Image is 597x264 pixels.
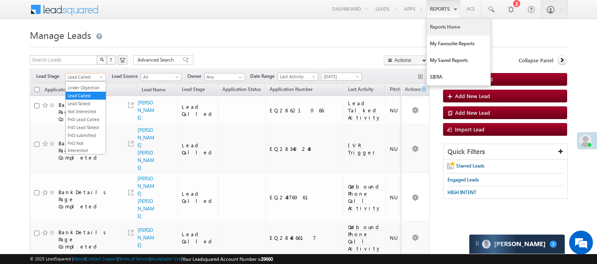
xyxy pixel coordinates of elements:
div: BankDetails Page Completed [58,140,118,161]
span: Owner [187,73,204,80]
span: Your Leadsquared Account Number is [182,256,273,262]
a: Lead Stage [178,85,209,95]
span: Outbound Phone Call Activity [348,224,382,252]
a: Last Activity [344,85,377,95]
a: Contact Support [86,256,117,261]
span: Application Number [270,86,313,92]
a: My Saved Reports [427,52,490,69]
span: Advanced Search [138,56,176,64]
img: carter-drag [474,240,480,247]
a: Application Status [218,85,265,95]
a: FnO Not Interested [66,140,106,154]
div: Minimize live chat window [130,4,150,23]
div: EQ28621066 [270,107,340,114]
span: Pitch for MF [390,86,416,92]
a: [PERSON_NAME] [PERSON_NAME] [138,127,154,171]
ul: Lead Called [65,81,106,154]
a: Application Status New (sorted ascending) [41,85,105,95]
img: d_60004797649_company_0_60004797649 [14,42,33,52]
a: Lead Called [66,92,106,99]
button: Actions [384,55,430,65]
a: Reports Home [427,19,490,35]
span: © 2025 LeadSquared | | | | | [30,255,273,263]
div: NULL [390,234,419,241]
span: Application Status [222,86,261,92]
span: Import Lead [455,126,484,133]
span: Lead Stage [36,73,65,80]
a: FnO Lead Talked [66,124,106,131]
span: 39660 [261,256,273,262]
span: Starred Leads [456,163,484,169]
a: All [141,73,181,81]
div: Lead Called [182,231,215,245]
em: Start Chat [108,206,144,216]
div: Quick Filters [443,144,568,160]
div: EQ28486617 [270,234,340,241]
a: Application Number [266,85,317,95]
a: FnO submitted [66,132,106,139]
a: Under Objection [66,84,106,91]
div: BankDetails Page Completed [58,229,118,250]
div: Lead Called [182,142,215,156]
a: Lead Name [138,85,169,96]
span: Actions [402,85,421,95]
a: [PERSON_NAME] [138,227,154,248]
a: Lead Called [65,73,106,81]
span: HIGH INTENT [447,189,476,195]
span: All [141,73,179,81]
input: Check all records [34,87,39,92]
span: Lead Talked Activity [348,100,381,121]
a: About [73,256,85,261]
span: [DATE] [322,73,360,80]
a: Terms of Service [119,256,150,261]
a: [PERSON_NAME] [PERSON_NAME] [138,175,154,219]
span: ? [110,56,113,63]
div: BankDetails Page Completed [58,101,118,123]
a: [PERSON_NAME] [138,100,154,121]
span: Application Status New [45,87,94,92]
span: Lead Stage [182,86,205,92]
a: Last Activity [278,73,318,81]
div: NULL [390,194,419,201]
textarea: Type your message and hit 'Enter' [10,73,145,199]
span: Add New Lead [455,109,490,116]
div: NULL [390,107,419,114]
span: Date Range [250,73,278,80]
a: My Favourite Reports [427,35,490,52]
button: ? [107,55,116,65]
a: SIERA [427,69,490,85]
span: Lead Source [112,73,141,80]
span: Outbound Phone Call Activity [348,183,382,212]
a: [DATE] [321,73,362,81]
a: Show All Items [234,73,244,81]
div: EQ28340248 [270,145,340,152]
div: Lead Called [182,190,215,204]
input: Type to Search [204,73,245,81]
span: Last Activity [278,73,316,80]
a: Lead Talked [66,100,106,107]
div: NULL [390,145,419,152]
a: Pitch for MF [386,85,420,95]
div: EQ24376061 [270,194,340,201]
span: Add New Lead [455,92,490,99]
span: IVR Trigger [348,142,375,156]
a: Not Interested [66,108,106,115]
span: Lead Called [66,73,103,81]
span: Manage Leads [30,29,91,41]
div: Chat with us now [41,42,134,52]
img: Search [100,58,104,62]
span: Engaged Leads [447,177,479,183]
div: Lead Called [182,103,215,118]
span: Collapse Panel [519,57,553,64]
a: FnO Lead Called [66,116,106,123]
div: BankDetails Page Completed [58,189,118,210]
span: 7 [550,241,557,248]
a: Acceptable Use [151,256,181,261]
div: carter-dragCarter[PERSON_NAME]7 [469,234,565,254]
